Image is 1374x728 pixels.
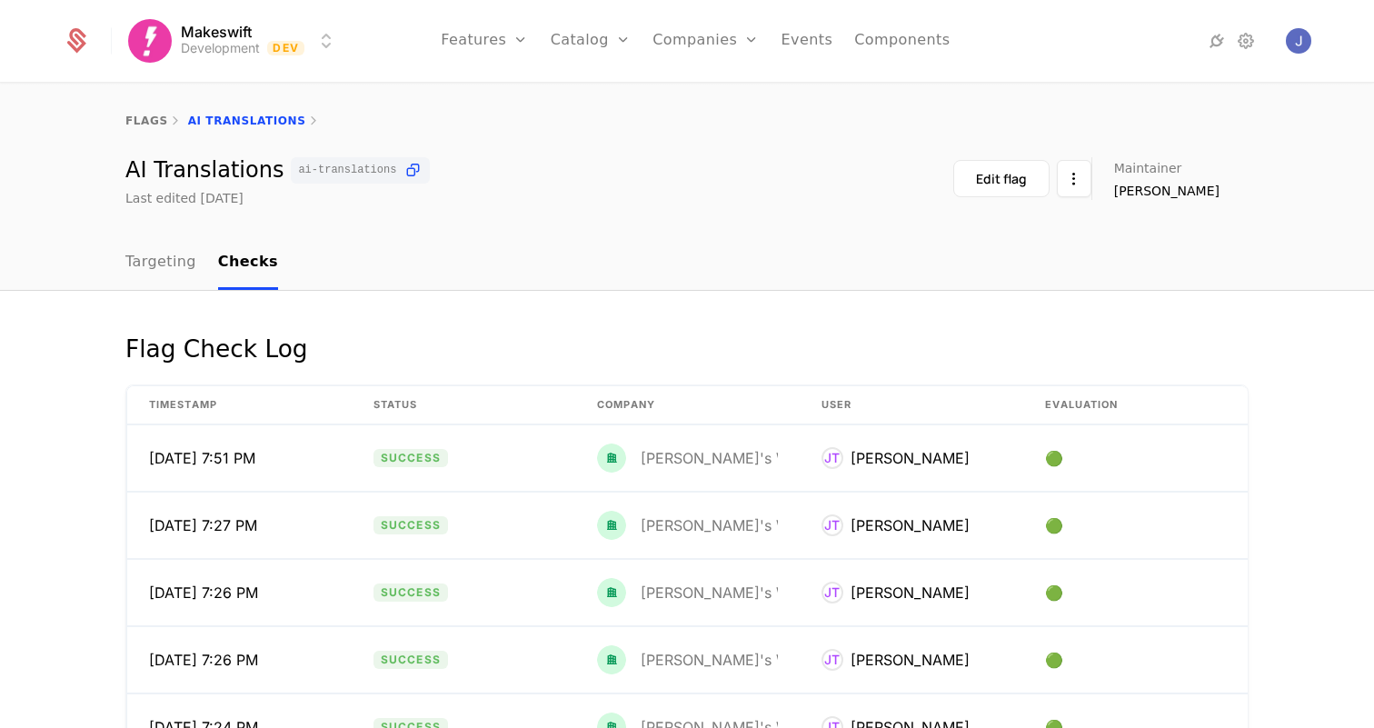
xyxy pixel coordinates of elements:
[851,447,970,469] div: [PERSON_NAME]
[575,386,800,424] th: Company
[134,21,337,61] button: Select environment
[125,236,196,290] a: Targeting
[181,39,260,57] div: Development
[641,518,853,533] div: [PERSON_NAME]'s Workspace
[1045,649,1067,671] span: 🟢
[125,157,430,184] div: AI Translations
[373,583,448,602] span: Success
[1045,514,1067,536] span: 🟢
[821,447,843,469] div: JT
[597,511,778,540] div: Joseph's Workspace
[373,449,448,467] span: Success
[373,516,448,534] span: Success
[1286,28,1311,54] img: Joseph Lukemire
[1286,28,1311,54] button: Open user button
[352,386,576,424] th: Status
[597,444,778,473] div: Joseph's Workspace
[597,578,778,607] div: Joseph's Workspace
[851,514,970,536] div: [PERSON_NAME]
[125,334,308,364] div: Flag Check Log
[149,649,258,671] span: [DATE] 7:26 PM
[1206,30,1228,52] a: Integrations
[125,236,1249,290] nav: Main
[298,165,396,175] span: ai-translations
[125,189,244,207] div: Last edited [DATE]
[267,41,304,55] span: Dev
[597,645,626,674] img: Joseph's Workspace
[851,582,970,603] div: [PERSON_NAME]
[597,645,778,674] div: Joseph's Workspace
[373,651,448,669] span: Success
[821,649,843,671] div: JT
[641,585,853,600] div: [PERSON_NAME]'s Workspace
[641,653,853,667] div: [PERSON_NAME]'s Workspace
[128,19,172,63] img: Makeswift
[1057,160,1091,197] button: Select action
[149,582,258,603] span: [DATE] 7:26 PM
[1114,182,1220,200] span: [PERSON_NAME]
[1235,30,1257,52] a: Settings
[149,447,255,469] span: [DATE] 7:51 PM
[851,649,970,671] div: [PERSON_NAME]
[1045,582,1067,603] span: 🟢
[597,578,626,607] img: Joseph's Workspace
[149,514,257,536] span: [DATE] 7:27 PM
[218,236,278,290] a: Checks
[181,25,252,39] span: Makeswift
[125,236,278,290] ul: Choose Sub Page
[1023,386,1248,424] th: Evaluation
[127,386,352,424] th: Timestamp
[125,115,168,127] a: flags
[1045,447,1067,469] span: 🟢
[1114,162,1182,175] span: Maintainer
[800,386,1024,424] th: User
[597,444,626,473] img: Joseph's Workspace
[821,582,843,603] div: JT
[976,170,1027,188] div: Edit flag
[641,451,853,465] div: [PERSON_NAME]'s Workspace
[953,160,1050,197] button: Edit flag
[597,511,626,540] img: Joseph's Workspace
[821,514,843,536] div: JT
